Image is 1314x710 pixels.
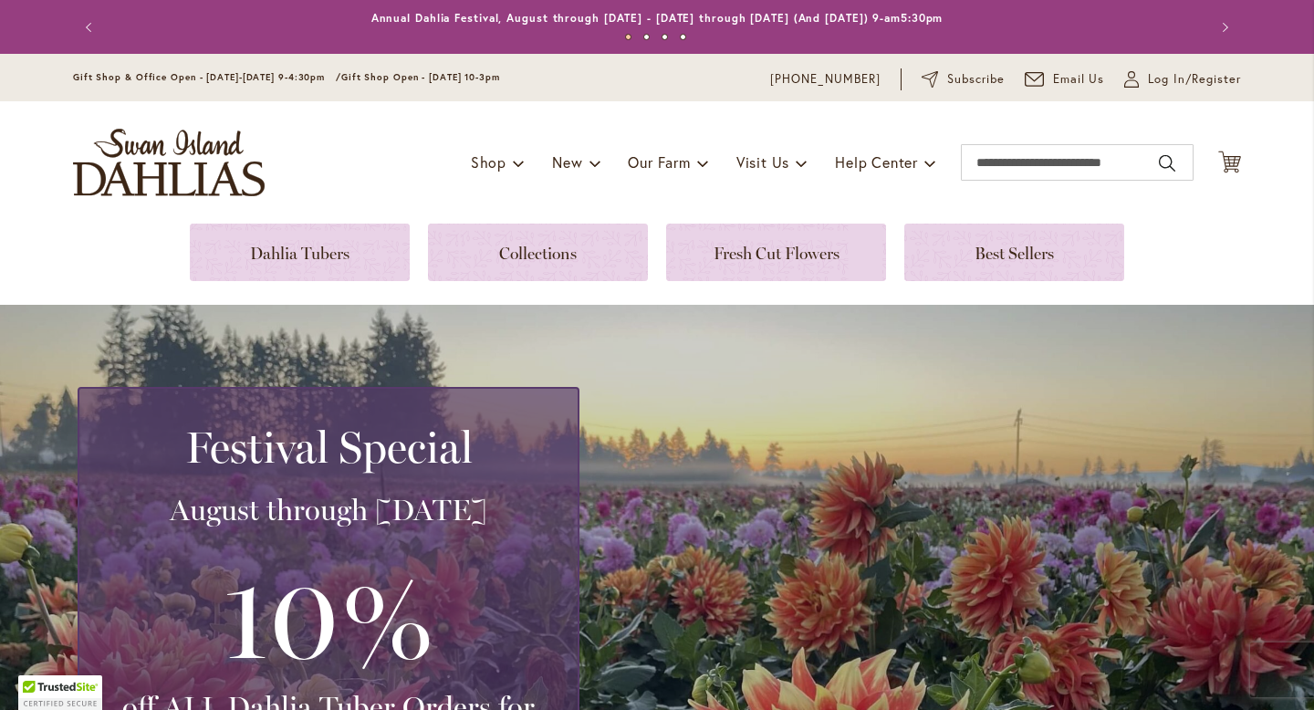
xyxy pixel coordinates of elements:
button: Previous [73,9,109,46]
span: Email Us [1053,70,1105,89]
span: Help Center [835,152,918,172]
a: store logo [73,129,265,196]
span: Subscribe [947,70,1005,89]
a: Log In/Register [1124,70,1241,89]
button: 1 of 4 [625,34,631,40]
button: 4 of 4 [680,34,686,40]
span: Shop [471,152,506,172]
div: TrustedSite Certified [18,675,102,710]
span: New [552,152,582,172]
span: Gift Shop & Office Open - [DATE]-[DATE] 9-4:30pm / [73,71,341,83]
h2: Festival Special [101,422,556,473]
span: Log In/Register [1148,70,1241,89]
span: Our Farm [628,152,690,172]
button: Next [1204,9,1241,46]
a: Subscribe [922,70,1005,89]
span: Gift Shop Open - [DATE] 10-3pm [341,71,500,83]
h3: 10% [101,547,556,689]
a: Email Us [1025,70,1105,89]
span: Visit Us [736,152,789,172]
a: [PHONE_NUMBER] [770,70,881,89]
a: Annual Dahlia Festival, August through [DATE] - [DATE] through [DATE] (And [DATE]) 9-am5:30pm [371,11,944,25]
button: 2 of 4 [643,34,650,40]
button: 3 of 4 [662,34,668,40]
h3: August through [DATE] [101,492,556,528]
